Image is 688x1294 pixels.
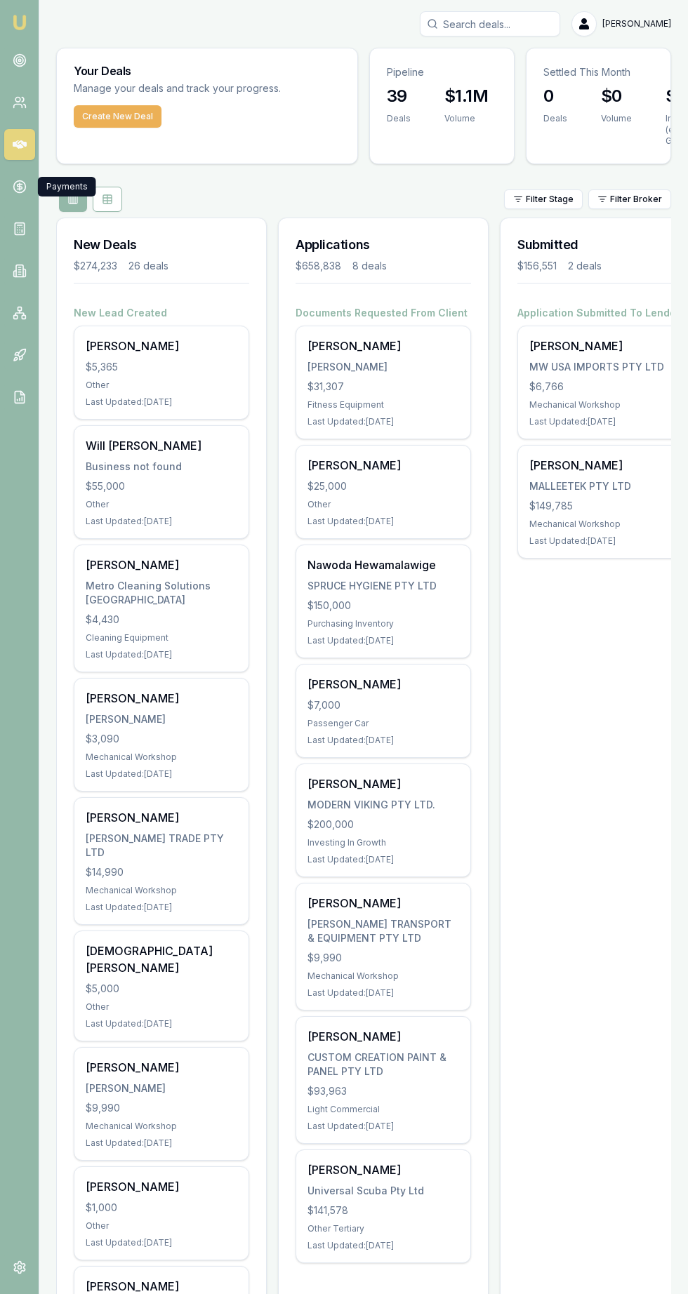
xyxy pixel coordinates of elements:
[86,1121,237,1132] div: Mechanical Workshop
[543,85,567,107] h3: 0
[307,1104,459,1115] div: Light Commercial
[296,235,471,255] h3: Applications
[307,416,459,427] div: Last Updated: [DATE]
[610,194,662,205] span: Filter Broker
[307,1028,459,1045] div: [PERSON_NAME]
[11,14,28,31] img: emu-icon-u.png
[307,1184,459,1198] div: Universal Scuba Pty Ltd
[86,1178,237,1195] div: [PERSON_NAME]
[307,818,459,832] div: $200,000
[86,396,237,408] div: Last Updated: [DATE]
[74,81,340,97] p: Manage your deals and track your progress.
[74,105,161,128] button: Create New Deal
[307,970,459,982] div: Mechanical Workshop
[307,775,459,792] div: [PERSON_NAME]
[602,18,671,29] span: [PERSON_NAME]
[352,259,387,273] div: 8 deals
[86,1001,237,1013] div: Other
[86,556,237,573] div: [PERSON_NAME]
[86,732,237,746] div: $3,090
[307,635,459,646] div: Last Updated: [DATE]
[307,516,459,527] div: Last Updated: [DATE]
[86,752,237,763] div: Mechanical Workshop
[86,613,237,627] div: $4,430
[86,1220,237,1232] div: Other
[307,895,459,912] div: [PERSON_NAME]
[444,85,488,107] h3: $1.1M
[307,499,459,510] div: Other
[86,942,237,976] div: [DEMOGRAPHIC_DATA][PERSON_NAME]
[86,1237,237,1248] div: Last Updated: [DATE]
[86,360,237,374] div: $5,365
[307,1084,459,1098] div: $93,963
[86,982,237,996] div: $5,000
[307,599,459,613] div: $150,000
[588,189,671,209] button: Filter Broker
[86,690,237,707] div: [PERSON_NAME]
[529,535,681,547] div: Last Updated: [DATE]
[529,380,681,394] div: $6,766
[86,632,237,643] div: Cleaning Equipment
[86,1059,237,1076] div: [PERSON_NAME]
[307,1161,459,1178] div: [PERSON_NAME]
[74,259,117,273] div: $274,233
[74,65,340,76] h3: Your Deals
[307,556,459,573] div: Nawoda Hewamalawige
[387,113,411,124] div: Deals
[86,460,237,474] div: Business not found
[307,854,459,865] div: Last Updated: [DATE]
[307,618,459,629] div: Purchasing Inventory
[504,189,583,209] button: Filter Stage
[543,65,654,79] p: Settled This Month
[529,338,681,354] div: [PERSON_NAME]
[387,85,411,107] h3: 39
[529,499,681,513] div: $149,785
[307,735,459,746] div: Last Updated: [DATE]
[307,457,459,474] div: [PERSON_NAME]
[307,479,459,493] div: $25,000
[86,865,237,879] div: $14,990
[86,885,237,896] div: Mechanical Workshop
[529,360,681,374] div: MW USA IMPORTS PTY LTD
[86,1081,237,1095] div: [PERSON_NAME]
[307,360,459,374] div: [PERSON_NAME]
[307,1203,459,1218] div: $141,578
[307,1240,459,1251] div: Last Updated: [DATE]
[307,798,459,812] div: MODERN VIKING PTY LTD.
[387,65,497,79] p: Pipeline
[38,177,96,196] div: Payments
[296,306,471,320] h4: Documents Requested From Client
[307,718,459,729] div: Passenger Car
[529,399,681,411] div: Mechanical Workshop
[307,1050,459,1079] div: CUSTOM CREATION PAINT & PANEL PTY LTD
[86,579,237,607] div: Metro Cleaning Solutions [GEOGRAPHIC_DATA]
[307,987,459,999] div: Last Updated: [DATE]
[529,457,681,474] div: [PERSON_NAME]
[307,1121,459,1132] div: Last Updated: [DATE]
[307,579,459,593] div: SPRUCE HYGIENE PTY LTD
[86,380,237,391] div: Other
[86,809,237,826] div: [PERSON_NAME]
[529,416,681,427] div: Last Updated: [DATE]
[529,479,681,493] div: MALLEETEK PTY LTD
[526,194,574,205] span: Filter Stage
[86,712,237,726] div: [PERSON_NAME]
[86,902,237,913] div: Last Updated: [DATE]
[86,1201,237,1215] div: $1,000
[444,113,488,124] div: Volume
[307,951,459,965] div: $9,990
[74,235,249,255] h3: New Deals
[543,113,567,124] div: Deals
[86,768,237,780] div: Last Updated: [DATE]
[307,917,459,945] div: [PERSON_NAME] TRANSPORT & EQUIPMENT PTY LTD
[86,1101,237,1115] div: $9,990
[86,649,237,660] div: Last Updated: [DATE]
[86,1138,237,1149] div: Last Updated: [DATE]
[307,837,459,848] div: Investing In Growth
[296,259,341,273] div: $658,838
[86,832,237,860] div: [PERSON_NAME] TRADE PTY LTD
[529,519,681,530] div: Mechanical Workshop
[86,499,237,510] div: Other
[307,698,459,712] div: $7,000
